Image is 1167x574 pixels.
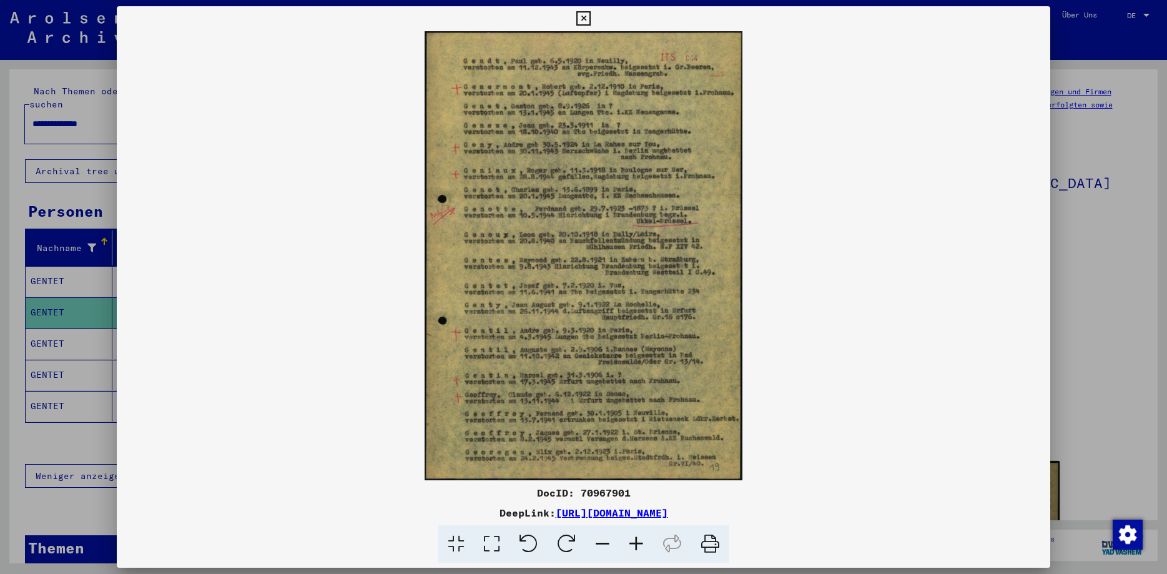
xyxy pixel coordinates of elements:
[117,505,1050,520] div: DeepLink:
[556,507,668,519] a: [URL][DOMAIN_NAME]
[1113,520,1143,550] img: Zustimmung ändern
[1112,519,1142,549] div: Zustimmung ändern
[117,485,1050,500] div: DocID: 70967901
[117,31,1050,480] img: 001.jpg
